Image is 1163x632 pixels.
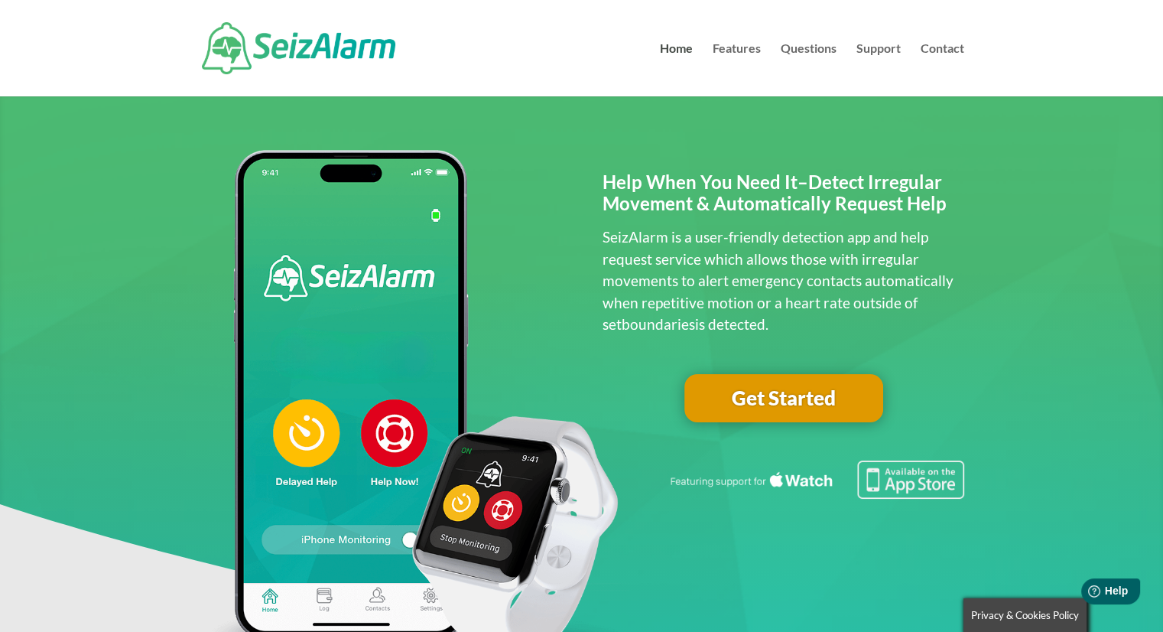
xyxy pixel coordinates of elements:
a: Home [660,43,693,96]
a: Contact [921,43,964,96]
a: Questions [781,43,837,96]
a: Features [713,43,761,96]
img: Seizure detection available in the Apple App Store. [668,461,964,499]
span: Privacy & Cookies Policy [971,609,1079,621]
a: Featuring seizure detection support for the Apple Watch [668,484,964,502]
a: Get Started [684,374,883,423]
h2: Help When You Need It–Detect Irregular Movement & Automatically Request Help [603,171,964,223]
img: SeizAlarm [202,22,395,74]
a: Support [856,43,901,96]
p: SeizAlarm is a user-friendly detection app and help request service which allows those with irreg... [603,226,964,336]
span: boundaries [622,315,695,333]
iframe: Help widget launcher [1027,572,1146,615]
